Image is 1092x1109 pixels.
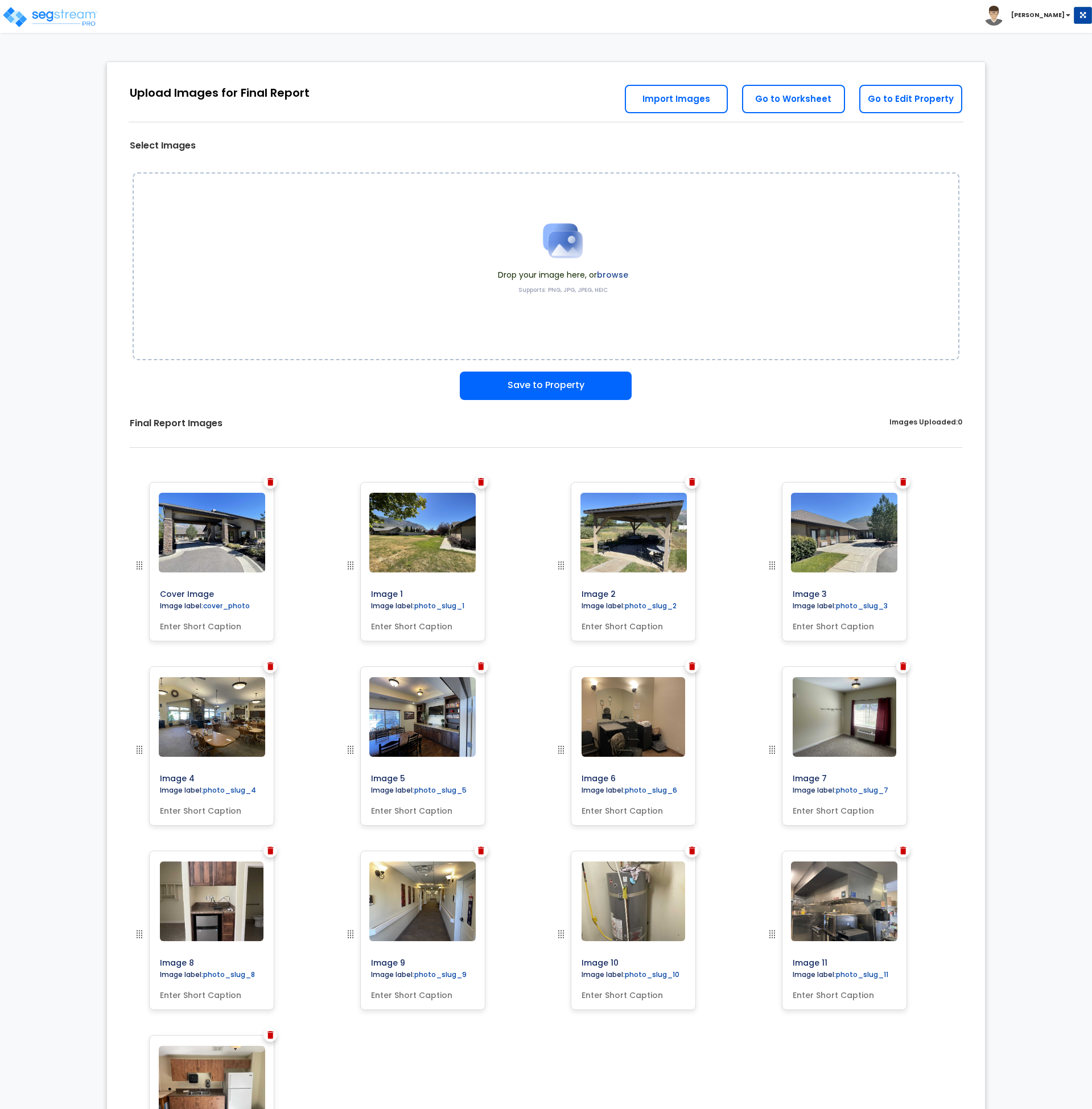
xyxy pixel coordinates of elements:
[689,478,695,486] img: Trash Icon
[518,286,608,294] label: Supports: PNG, JPG, JPEG, HEIC
[577,785,682,798] label: Image label:
[836,601,888,611] label: photo_slug_3
[577,970,684,982] label: Image label:
[742,85,845,113] a: Go to Worksheet
[2,6,98,28] img: logo_pro_r.png
[366,801,479,817] input: Enter Short Caption
[414,970,467,979] label: photo_slug_9
[155,970,259,982] label: Image label:
[155,801,268,817] input: Enter Short Caption
[478,478,484,486] img: Trash Icon
[554,927,568,941] img: drag handle
[155,985,268,1001] input: Enter Short Caption
[577,601,681,613] label: Image label:
[836,970,888,979] label: photo_slug_11
[155,601,254,613] label: Image label:
[836,785,888,795] label: photo_slug_7
[788,985,901,1001] input: Enter Short Caption
[498,269,628,281] span: Drop your image here, or
[859,85,962,113] a: Go to Edit Property
[366,985,479,1001] input: Enter Short Caption
[625,601,677,611] label: photo_slug_2
[984,6,1004,26] img: avatar.png
[414,601,464,611] label: photo_slug_1
[958,417,962,427] span: 0
[554,743,568,757] img: drag handle
[267,662,274,670] img: Trash Icon
[534,212,591,269] img: Upload Icon
[900,478,906,486] img: Trash Icon
[788,801,901,817] input: Enter Short Caption
[203,970,255,979] label: photo_slug_8
[577,985,690,1001] input: Enter Short Caption
[788,970,893,982] label: Image label:
[344,559,357,572] img: drag handle
[689,847,695,855] img: Trash Icon
[788,785,893,798] label: Image label:
[344,743,357,757] img: drag handle
[900,847,906,855] img: Trash Icon
[203,601,250,611] label: cover_photo
[155,616,268,632] input: Enter Short Caption
[130,139,196,152] label: Select Images
[267,478,274,486] img: Trash Icon
[765,559,779,572] img: drag handle
[366,616,479,632] input: Enter Short Caption
[900,662,906,670] img: Trash Icon
[1011,11,1065,19] b: [PERSON_NAME]
[577,801,690,817] input: Enter Short Caption
[130,85,310,101] div: Upload Images for Final Report
[689,662,695,670] img: Trash Icon
[366,970,471,982] label: Image label:
[267,847,274,855] img: Trash Icon
[625,785,677,795] label: photo_slug_6
[577,616,690,632] input: Enter Short Caption
[597,269,628,281] label: browse
[414,785,467,795] label: photo_slug_5
[478,662,484,670] img: Trash Icon
[133,927,146,941] img: drag handle
[788,601,892,613] label: Image label:
[203,785,256,795] label: photo_slug_4
[554,559,568,572] img: drag handle
[133,559,146,572] img: drag handle
[765,927,779,941] img: drag handle
[366,785,471,798] label: Image label:
[130,417,222,430] label: Final Report Images
[765,743,779,757] img: drag handle
[155,785,261,798] label: Image label:
[366,601,469,613] label: Image label:
[625,970,679,979] label: photo_slug_10
[267,1031,274,1039] img: Trash Icon
[889,417,962,430] label: Images Uploaded:
[478,847,484,855] img: Trash Icon
[344,927,357,941] img: drag handle
[133,743,146,757] img: drag handle
[460,372,632,400] button: Save to Property
[788,616,901,632] input: Enter Short Caption
[625,85,728,113] a: Import Images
